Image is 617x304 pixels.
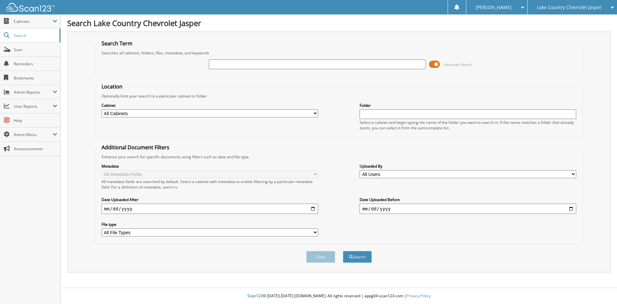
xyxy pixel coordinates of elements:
span: Advanced Search [443,62,472,67]
span: Admin Reports [14,89,53,95]
span: User Reports [14,104,53,109]
button: Clear [306,251,335,263]
div: All metadata fields are searched by default. Select a cabinet with metadata to enable filtering b... [102,179,318,190]
span: Bookmarks [14,75,57,81]
div: Optionally limit your search to a particular cabinet or folder [98,93,580,99]
input: end [360,204,576,214]
button: Search [343,251,372,263]
label: Cabinet [102,103,318,108]
label: Folder [360,103,576,108]
label: Uploaded By [360,163,576,169]
span: Scan [14,47,57,52]
a: here [169,184,177,190]
div: Searches all cabinets, folders, files, metadata, and keywords [98,50,580,56]
span: Admin Menu [14,132,53,137]
div: Select a cabinet and begin typing the name of the folder you want to search in. If the name match... [360,120,576,131]
label: Date Uploaded After [102,197,318,202]
span: Search [14,33,56,38]
legend: Additional Document Filters [98,144,173,151]
legend: Location [98,83,126,90]
span: Reminders [14,61,57,67]
h1: Search Lake Country Chevrolet Jasper [67,18,611,28]
span: Scan123 [247,293,263,299]
span: Cabinets [14,19,53,24]
div: Enhance your search for specific documents using filters such as date and file type. [98,154,580,160]
legend: Search Term [98,40,136,47]
a: Privacy Policy [407,293,431,299]
img: scan123-logo-white.svg [6,3,55,12]
input: start [102,204,318,214]
span: Announcements [14,146,57,152]
label: Metadata [102,163,318,169]
label: File type [102,222,318,227]
label: Date Uploaded Before [360,197,576,202]
span: Lake Country Chevrolet Jasper [537,5,602,9]
div: © [DATE]-[DATE] [DOMAIN_NAME]. All rights reserved | appg04-scan123-com | [61,288,617,304]
span: Help [14,118,57,123]
span: [PERSON_NAME] [476,5,512,9]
